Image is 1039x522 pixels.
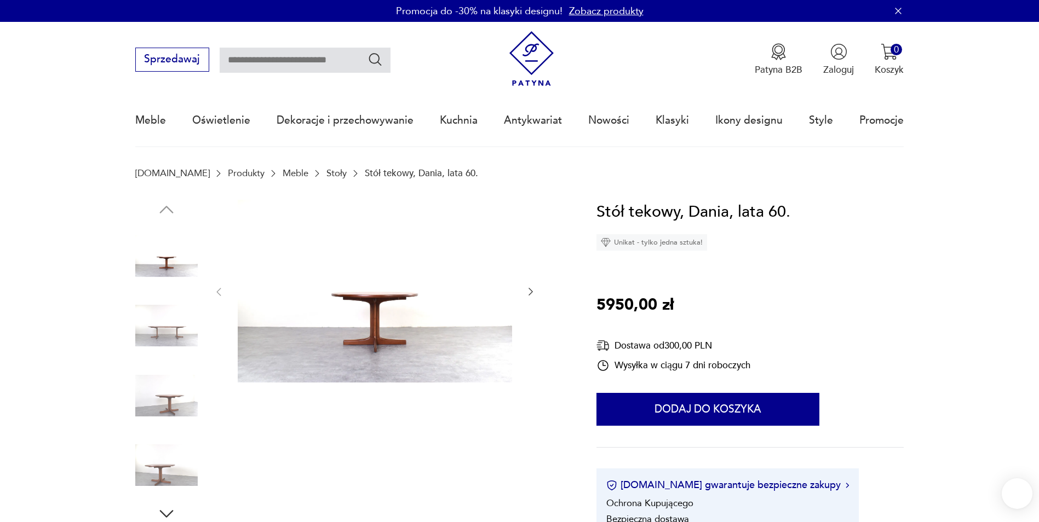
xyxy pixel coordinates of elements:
a: Meble [283,168,308,178]
h1: Stół tekowy, Dania, lata 60. [596,200,790,225]
a: Promocje [859,95,904,146]
button: Patyna B2B [755,43,802,76]
img: Zdjęcie produktu Stół tekowy, Dania, lata 60. [135,294,198,357]
img: Ikonka użytkownika [830,43,847,60]
a: Ikona medaluPatyna B2B [755,43,802,76]
img: Ikona dostawy [596,339,610,352]
a: [DOMAIN_NAME] [135,168,210,178]
a: Zobacz produkty [569,4,644,18]
iframe: Smartsupp widget button [1002,478,1032,509]
button: Dodaj do koszyka [596,393,819,426]
img: Zdjęcie produktu Stół tekowy, Dania, lata 60. [135,364,198,427]
a: Ikony designu [715,95,783,146]
a: Sprzedawaj [135,56,209,65]
p: Koszyk [875,63,904,76]
img: Patyna - sklep z meblami i dekoracjami vintage [504,31,559,86]
button: Zaloguj [823,43,854,76]
img: Zdjęcie produktu Stół tekowy, Dania, lata 60. [135,434,198,496]
img: Ikona strzałki w prawo [846,483,849,488]
img: Ikona koszyka [881,43,898,60]
div: 0 [891,44,902,55]
a: Antykwariat [504,95,562,146]
a: Oświetlenie [192,95,250,146]
div: Wysyłka w ciągu 7 dni roboczych [596,359,750,372]
button: Szukaj [368,51,383,67]
img: Ikona diamentu [601,237,611,247]
img: Ikona certyfikatu [606,480,617,491]
p: Patyna B2B [755,63,802,76]
a: Klasyki [656,95,689,146]
button: [DOMAIN_NAME] gwarantuje bezpieczne zakupy [606,478,849,492]
div: Unikat - tylko jedna sztuka! [596,234,707,251]
img: Zdjęcie produktu Stół tekowy, Dania, lata 60. [238,200,512,382]
p: Zaloguj [823,63,854,76]
a: Produkty [228,168,265,178]
p: Promocja do -30% na klasyki designu! [396,4,562,18]
p: 5950,00 zł [596,293,674,318]
li: Ochrona Kupującego [606,497,693,509]
a: Stoły [326,168,347,178]
a: Dekoracje i przechowywanie [277,95,414,146]
a: Kuchnia [440,95,478,146]
button: Sprzedawaj [135,48,209,72]
img: Ikona medalu [770,43,787,60]
div: Dostawa od 300,00 PLN [596,339,750,352]
button: 0Koszyk [875,43,904,76]
p: Stół tekowy, Dania, lata 60. [365,168,478,178]
a: Meble [135,95,166,146]
a: Style [809,95,833,146]
a: Nowości [588,95,629,146]
img: Zdjęcie produktu Stół tekowy, Dania, lata 60. [135,225,198,287]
